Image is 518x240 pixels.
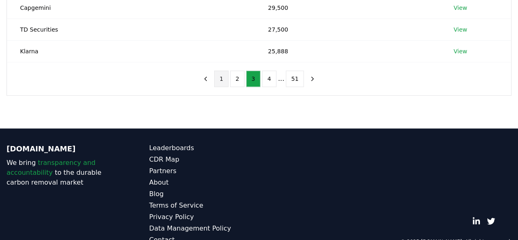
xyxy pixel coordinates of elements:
[7,158,116,187] p: We bring to the durable carbon removal market
[7,18,255,40] td: TD Securities
[305,71,319,87] button: next page
[453,4,467,12] a: View
[278,74,284,84] li: ...
[149,224,259,233] a: Data Management Policy
[214,71,228,87] button: 1
[149,212,259,222] a: Privacy Policy
[149,201,259,210] a: Terms of Service
[286,71,304,87] button: 51
[149,143,259,153] a: Leaderboards
[149,155,259,165] a: CDR Map
[230,71,244,87] button: 2
[453,47,467,55] a: View
[255,18,440,40] td: 27,500
[246,71,260,87] button: 3
[487,217,495,225] a: Twitter
[199,71,213,87] button: previous page
[149,189,259,199] a: Blog
[7,143,116,155] p: [DOMAIN_NAME]
[472,217,480,225] a: LinkedIn
[262,71,276,87] button: 4
[149,166,259,176] a: Partners
[255,40,440,62] td: 25,888
[453,25,467,34] a: View
[7,40,255,62] td: Klarna
[7,159,95,176] span: transparency and accountability
[149,178,259,187] a: About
